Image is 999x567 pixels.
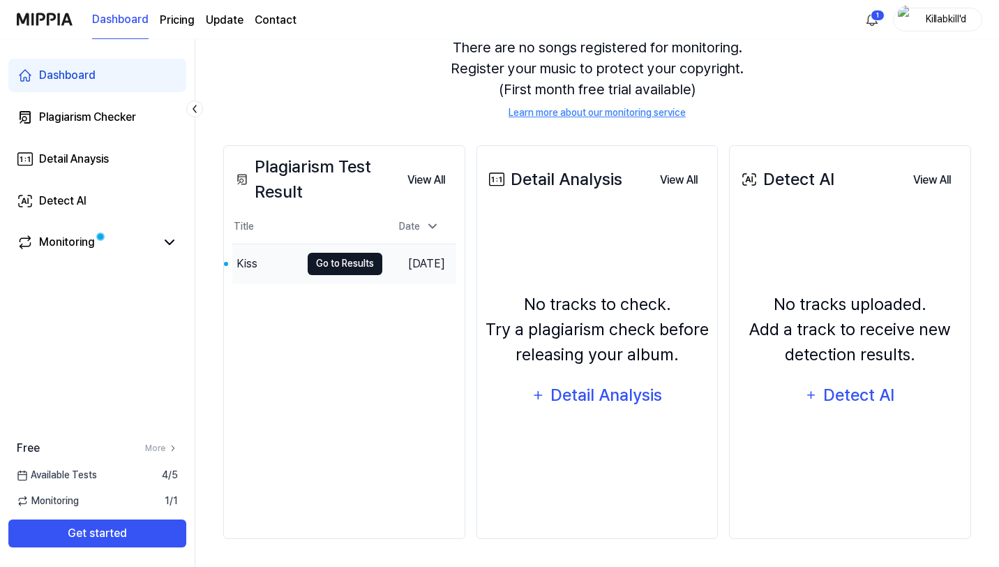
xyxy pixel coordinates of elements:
th: Title [232,210,382,244]
div: Detect AI [39,193,87,209]
button: View All [396,166,456,194]
button: View All [649,166,709,194]
div: Detail Anaysis [39,151,109,168]
a: Learn more about our monitoring service [509,105,686,120]
div: Killabkill'd [919,11,973,27]
a: View All [902,165,962,194]
span: 4 / 5 [162,468,178,483]
a: Pricing [160,12,195,29]
div: Detail Analysis [486,167,622,192]
div: Dashboard [39,67,96,84]
a: Plagiarism Checker [8,101,186,134]
span: 1 / 1 [165,494,178,508]
div: Detect AI [738,167,834,192]
button: profileKillabkill'd [893,8,982,31]
a: Contact [255,12,296,29]
div: 1 [871,10,885,21]
div: Plagiarism Test Result [232,154,396,205]
button: Go to Results [308,253,382,275]
div: There are no songs registered for monitoring. Register your music to protect your copyright. (Fir... [223,20,971,137]
button: Detail Analysis [523,378,672,412]
button: View All [902,166,962,194]
div: Kiss [236,256,257,272]
a: Update [206,12,243,29]
span: Free [17,440,40,457]
a: Detail Anaysis [8,142,186,176]
img: profile [898,6,915,34]
td: [DATE] [382,244,456,283]
a: Dashboard [8,59,186,92]
div: Detail Analysis [550,382,663,408]
a: More [145,442,178,455]
span: Monitoring [17,494,79,508]
a: View All [396,165,456,194]
div: No tracks uploaded. Add a track to receive new detection results. [738,292,962,367]
img: 알림 [864,11,880,28]
div: Monitoring [39,234,95,251]
a: Dashboard [92,1,149,39]
button: Detect AI [796,378,905,412]
a: View All [649,165,709,194]
div: Detect AI [822,382,896,408]
button: Get started [8,520,186,547]
div: Plagiarism Checker [39,109,136,126]
span: Available Tests [17,468,97,483]
div: Date [393,215,445,238]
a: Detect AI [8,184,186,218]
div: No tracks to check. Try a plagiarism check before releasing your album. [486,292,709,367]
a: Monitoring [17,234,156,251]
button: 알림1 [861,8,883,31]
